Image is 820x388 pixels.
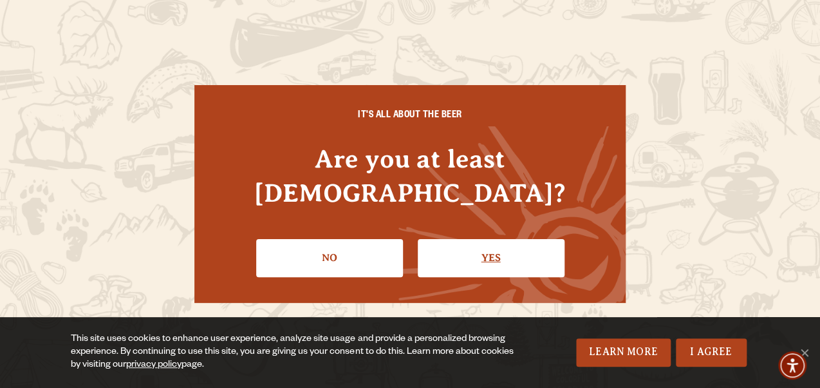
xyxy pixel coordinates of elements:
h6: IT'S ALL ABOUT THE BEER [220,111,600,122]
div: Accessibility Menu [778,351,806,380]
a: Confirm I'm 21 or older [418,239,564,276]
a: No [256,239,403,276]
a: Learn More [576,338,671,367]
a: I Agree [676,338,747,367]
a: privacy policy [126,360,182,371]
div: This site uses cookies to enhance user experience, analyze site usage and provide a personalized ... [71,333,524,372]
h4: Are you at least [DEMOGRAPHIC_DATA]? [220,142,600,210]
